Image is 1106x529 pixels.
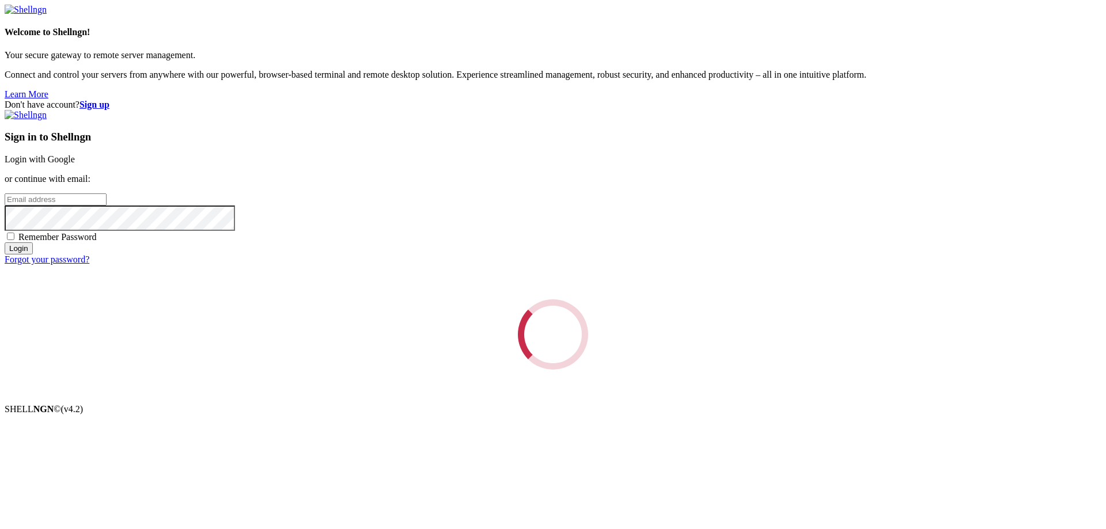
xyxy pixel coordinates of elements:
span: Remember Password [18,232,97,242]
input: Email address [5,193,107,205]
p: Your secure gateway to remote server management. [5,50,1101,60]
div: Don't have account? [5,100,1101,110]
img: Shellngn [5,110,47,120]
a: Login with Google [5,154,75,164]
a: Forgot your password? [5,254,89,264]
img: Shellngn [5,5,47,15]
a: Sign up [79,100,109,109]
span: 4.2.0 [61,404,84,414]
div: Loading... [514,296,591,372]
input: Login [5,242,33,254]
a: Learn More [5,89,48,99]
p: or continue with email: [5,174,1101,184]
h3: Sign in to Shellngn [5,131,1101,143]
p: Connect and control your servers from anywhere with our powerful, browser-based terminal and remo... [5,70,1101,80]
input: Remember Password [7,233,14,240]
b: NGN [33,404,54,414]
h4: Welcome to Shellngn! [5,27,1101,37]
span: SHELL © [5,404,83,414]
